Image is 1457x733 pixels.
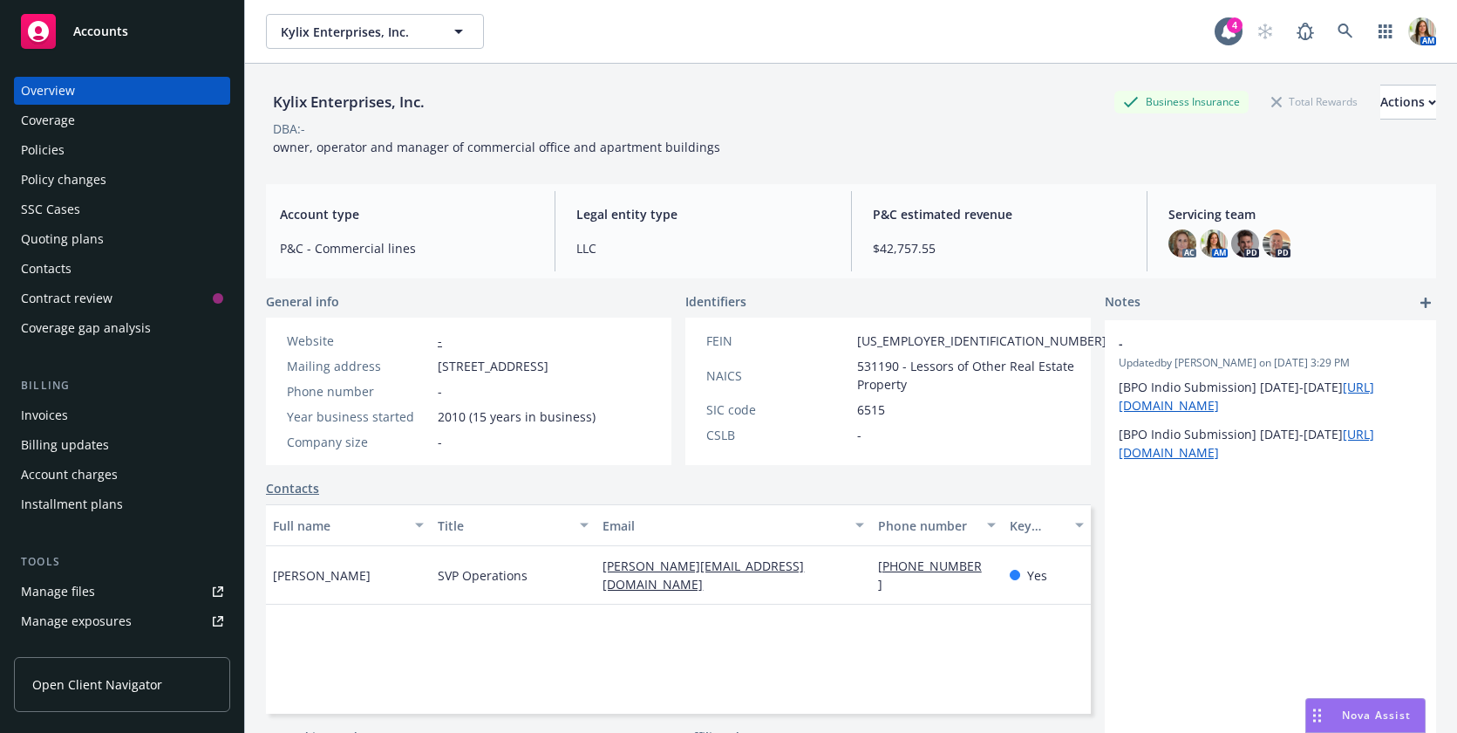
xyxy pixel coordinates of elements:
div: Full name [273,517,405,535]
a: - [438,332,442,349]
span: owner, operator and manager of commercial office and apartment buildings [273,139,720,155]
a: Coverage gap analysis [14,314,230,342]
div: Title [438,517,569,535]
div: Installment plans [21,490,123,518]
div: Total Rewards [1263,91,1366,113]
span: Identifiers [685,292,746,311]
a: SSC Cases [14,195,230,223]
span: SVP Operations [438,566,528,585]
a: Account charges [14,461,230,489]
div: Manage exposures [21,607,132,635]
div: Year business started [287,408,431,426]
a: Contacts [266,479,319,497]
a: Policies [14,136,230,164]
div: NAICS [706,366,850,385]
span: - [857,426,861,444]
div: Website [287,332,431,350]
div: Phone number [287,382,431,401]
div: Contacts [21,255,71,283]
div: Coverage [21,106,75,134]
span: LLC [576,239,830,257]
div: Manage files [21,578,95,606]
span: Notes [1105,292,1140,313]
div: Policy changes [21,166,106,194]
a: Search [1328,14,1363,49]
a: Policy changes [14,166,230,194]
img: photo [1408,17,1436,45]
button: Email [596,504,870,546]
span: Accounts [73,24,128,38]
a: Quoting plans [14,225,230,253]
a: Start snowing [1248,14,1283,49]
button: Key contact [1003,504,1091,546]
a: Overview [14,77,230,105]
p: [BPO Indio Submission] [DATE]-[DATE] [1119,425,1422,462]
span: - [438,382,442,401]
button: Full name [266,504,431,546]
div: Quoting plans [21,225,104,253]
button: Title [431,504,596,546]
a: Report a Bug [1288,14,1323,49]
span: 531190 - Lessors of Other Real Estate Property [857,357,1106,394]
a: Coverage [14,106,230,134]
span: Account type [280,205,534,223]
div: Email [603,517,844,535]
div: Policies [21,136,65,164]
a: [PHONE_NUMBER] [878,558,982,593]
div: Manage certificates [21,637,135,665]
div: Mailing address [287,357,431,375]
button: Kylix Enterprises, Inc. [266,14,484,49]
img: photo [1200,229,1228,257]
div: CSLB [706,426,850,444]
span: Servicing team [1168,205,1422,223]
span: - [438,433,442,451]
span: [US_EMPLOYER_IDENTIFICATION_NUMBER] [857,332,1106,350]
span: P&C - Commercial lines [280,239,534,257]
div: Billing [14,377,230,394]
span: - [1119,334,1377,353]
a: Accounts [14,7,230,56]
span: [STREET_ADDRESS] [438,357,548,375]
a: Invoices [14,401,230,429]
span: General info [266,292,339,311]
span: Yes [1027,566,1047,585]
span: 6515 [857,401,885,419]
a: Contacts [14,255,230,283]
a: add [1415,292,1436,313]
a: Manage certificates [14,637,230,665]
span: P&C estimated revenue [873,205,1127,223]
div: -Updatedby [PERSON_NAME] on [DATE] 3:29 PM[BPO Indio Submission] [DATE]-[DATE][URL][DOMAIN_NAME][... [1105,320,1436,476]
div: Drag to move [1306,699,1328,732]
div: DBA: - [273,120,305,138]
button: Nova Assist [1305,698,1426,733]
span: Nova Assist [1342,708,1411,723]
div: Coverage gap analysis [21,314,151,342]
div: 4 [1227,17,1243,33]
button: Actions [1380,85,1436,120]
span: [PERSON_NAME] [273,566,371,585]
div: Invoices [21,401,68,429]
span: 2010 (15 years in business) [438,408,596,426]
div: SIC code [706,401,850,419]
div: Business Insurance [1114,91,1249,113]
a: Manage exposures [14,607,230,635]
span: Kylix Enterprises, Inc. [281,23,432,41]
a: Manage files [14,578,230,606]
img: photo [1231,229,1259,257]
img: photo [1168,229,1196,257]
div: Tools [14,553,230,571]
div: Phone number [878,517,977,535]
span: Legal entity type [576,205,830,223]
div: Company size [287,433,431,451]
div: Kylix Enterprises, Inc. [266,91,432,113]
div: Overview [21,77,75,105]
a: Contract review [14,284,230,312]
button: Phone number [871,504,1003,546]
a: [PERSON_NAME][EMAIL_ADDRESS][DOMAIN_NAME] [603,558,804,593]
span: $42,757.55 [873,239,1127,257]
a: Switch app [1368,14,1403,49]
span: Open Client Navigator [32,675,162,694]
p: [BPO Indio Submission] [DATE]-[DATE] [1119,378,1422,414]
